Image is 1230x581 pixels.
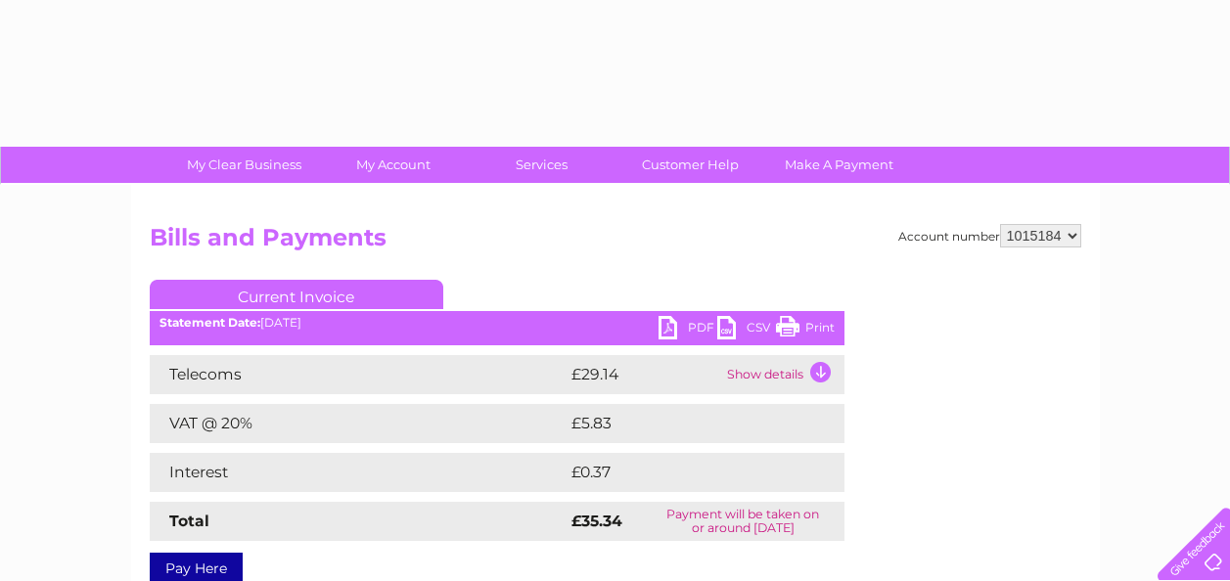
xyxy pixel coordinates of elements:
[567,404,798,443] td: £5.83
[776,316,835,344] a: Print
[898,224,1081,247] div: Account number
[758,147,920,183] a: Make A Payment
[571,512,622,530] strong: £35.34
[642,502,844,541] td: Payment will be taken on or around [DATE]
[163,147,325,183] a: My Clear Business
[610,147,771,183] a: Customer Help
[567,453,798,492] td: £0.37
[722,355,844,394] td: Show details
[659,316,717,344] a: PDF
[567,355,722,394] td: £29.14
[169,512,209,530] strong: Total
[461,147,622,183] a: Services
[150,355,567,394] td: Telecoms
[717,316,776,344] a: CSV
[159,315,260,330] b: Statement Date:
[150,224,1081,261] h2: Bills and Payments
[150,404,567,443] td: VAT @ 20%
[150,453,567,492] td: Interest
[312,147,474,183] a: My Account
[150,316,844,330] div: [DATE]
[150,280,443,309] a: Current Invoice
